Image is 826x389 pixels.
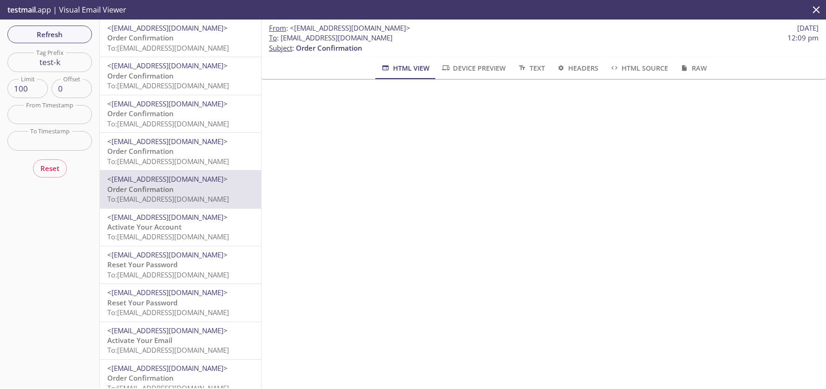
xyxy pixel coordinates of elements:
span: To: [EMAIL_ADDRESS][DOMAIN_NAME] [107,119,229,128]
span: Headers [556,62,598,74]
span: <[EMAIL_ADDRESS][DOMAIN_NAME]> [107,23,228,33]
span: : [269,23,410,33]
span: Order Confirmation [107,146,174,156]
span: From [269,23,286,33]
span: Activate Your Account [107,222,182,231]
span: <[EMAIL_ADDRESS][DOMAIN_NAME]> [107,363,228,373]
div: <[EMAIL_ADDRESS][DOMAIN_NAME]>Reset Your PasswordTo:[EMAIL_ADDRESS][DOMAIN_NAME] [100,246,261,284]
span: <[EMAIL_ADDRESS][DOMAIN_NAME]> [107,99,228,108]
div: <[EMAIL_ADDRESS][DOMAIN_NAME]>Order ConfirmationTo:[EMAIL_ADDRESS][DOMAIN_NAME] [100,20,261,57]
span: <[EMAIL_ADDRESS][DOMAIN_NAME]> [290,23,410,33]
span: Subject [269,43,292,53]
span: Raw [679,62,707,74]
span: To: [EMAIL_ADDRESS][DOMAIN_NAME] [107,345,229,355]
span: Activate Your Email [107,336,172,345]
div: <[EMAIL_ADDRESS][DOMAIN_NAME]>Reset Your PasswordTo:[EMAIL_ADDRESS][DOMAIN_NAME] [100,284,261,321]
span: [DATE] [797,23,819,33]
p: : [269,33,819,53]
div: <[EMAIL_ADDRESS][DOMAIN_NAME]>Order ConfirmationTo:[EMAIL_ADDRESS][DOMAIN_NAME] [100,133,261,170]
span: To: [EMAIL_ADDRESS][DOMAIN_NAME] [107,270,229,279]
span: To: [EMAIL_ADDRESS][DOMAIN_NAME] [107,157,229,166]
span: : [EMAIL_ADDRESS][DOMAIN_NAME] [269,33,393,43]
div: <[EMAIL_ADDRESS][DOMAIN_NAME]>Order ConfirmationTo:[EMAIL_ADDRESS][DOMAIN_NAME] [100,171,261,208]
span: To: [EMAIL_ADDRESS][DOMAIN_NAME] [107,232,229,241]
span: To: [EMAIL_ADDRESS][DOMAIN_NAME] [107,81,229,90]
div: <[EMAIL_ADDRESS][DOMAIN_NAME]>Activate Your EmailTo:[EMAIL_ADDRESS][DOMAIN_NAME] [100,322,261,359]
span: To: [EMAIL_ADDRESS][DOMAIN_NAME] [107,43,229,53]
span: <[EMAIL_ADDRESS][DOMAIN_NAME]> [107,174,228,184]
span: Order Confirmation [107,33,174,42]
span: HTML Source [610,62,668,74]
span: To: [EMAIL_ADDRESS][DOMAIN_NAME] [107,308,229,317]
button: Refresh [7,26,92,43]
span: Device Preview [441,62,506,74]
span: <[EMAIL_ADDRESS][DOMAIN_NAME]> [107,326,228,335]
span: To: [EMAIL_ADDRESS][DOMAIN_NAME] [107,194,229,204]
span: To [269,33,277,42]
span: <[EMAIL_ADDRESS][DOMAIN_NAME]> [107,212,228,222]
div: <[EMAIL_ADDRESS][DOMAIN_NAME]>Order ConfirmationTo:[EMAIL_ADDRESS][DOMAIN_NAME] [100,57,261,94]
button: Reset [33,159,67,177]
span: <[EMAIL_ADDRESS][DOMAIN_NAME]> [107,250,228,259]
span: Reset Your Password [107,298,177,307]
span: <[EMAIL_ADDRESS][DOMAIN_NAME]> [107,137,228,146]
span: Refresh [15,28,85,40]
span: Order Confirmation [296,43,362,53]
span: Text [517,62,544,74]
span: Order Confirmation [107,373,174,382]
span: testmail [7,5,36,15]
span: <[EMAIL_ADDRESS][DOMAIN_NAME]> [107,288,228,297]
span: Order Confirmation [107,71,174,80]
span: Order Confirmation [107,109,174,118]
span: HTML View [380,62,429,74]
div: <[EMAIL_ADDRESS][DOMAIN_NAME]>Order ConfirmationTo:[EMAIL_ADDRESS][DOMAIN_NAME] [100,95,261,132]
span: Reset Your Password [107,260,177,269]
span: 12:09 pm [787,33,819,43]
span: Order Confirmation [107,185,174,194]
span: Reset [40,162,59,174]
div: <[EMAIL_ADDRESS][DOMAIN_NAME]>Activate Your AccountTo:[EMAIL_ADDRESS][DOMAIN_NAME] [100,209,261,246]
span: <[EMAIL_ADDRESS][DOMAIN_NAME]> [107,61,228,70]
